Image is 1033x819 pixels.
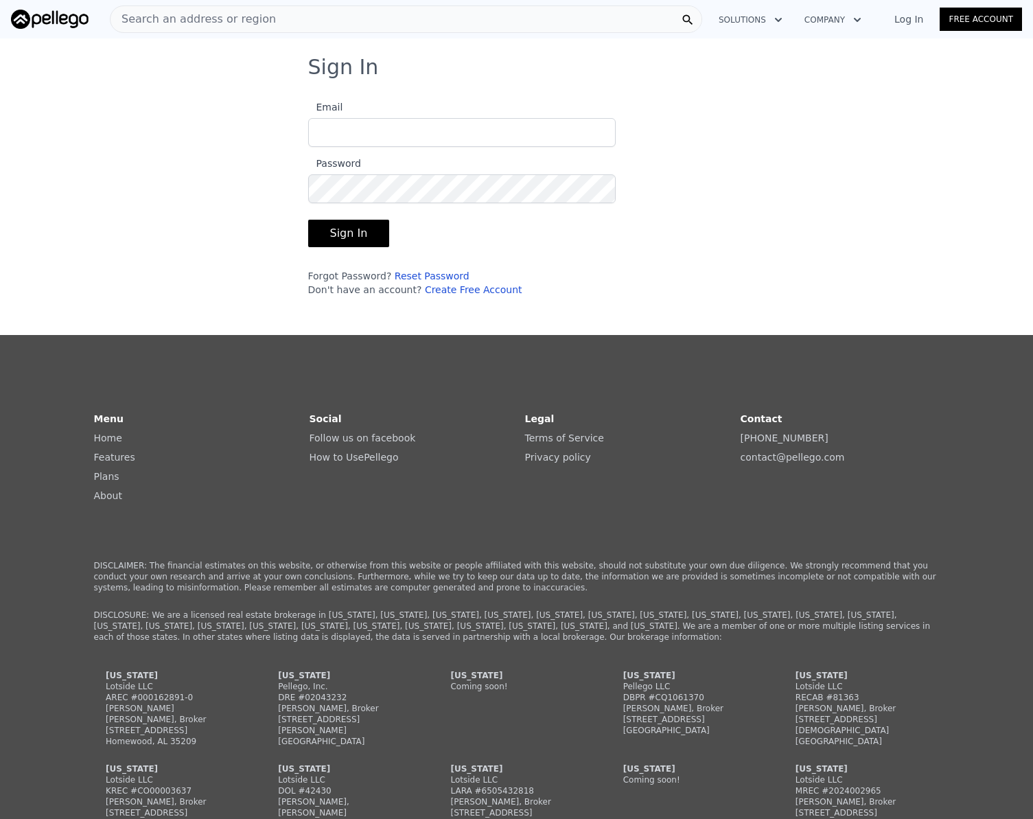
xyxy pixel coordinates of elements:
[278,796,410,818] div: [PERSON_NAME], [PERSON_NAME]
[450,796,582,807] div: [PERSON_NAME], Broker
[308,269,616,297] div: Forgot Password? Don't have an account?
[623,681,755,692] div: Pellego LLC
[796,774,927,785] div: Lotside LLC
[278,774,410,785] div: Lotside LLC
[278,692,410,703] div: DRE #02043232
[796,681,927,692] div: Lotside LLC
[741,413,782,424] strong: Contact
[796,714,927,736] div: [STREET_ADDRESS][DEMOGRAPHIC_DATA]
[425,284,522,295] a: Create Free Account
[278,736,410,747] div: [GEOGRAPHIC_DATA]
[450,670,582,681] div: [US_STATE]
[106,736,237,747] div: Homewood, AL 35209
[106,670,237,681] div: [US_STATE]
[796,736,927,747] div: [GEOGRAPHIC_DATA]
[94,413,124,424] strong: Menu
[796,670,927,681] div: [US_STATE]
[106,681,237,692] div: Lotside LLC
[940,8,1022,31] a: Free Account
[525,452,591,463] a: Privacy policy
[450,785,582,796] div: LARA #6505432818
[94,490,122,501] a: About
[308,220,390,247] button: Sign In
[278,670,410,681] div: [US_STATE]
[450,807,582,818] div: [STREET_ADDRESS]
[796,763,927,774] div: [US_STATE]
[94,452,135,463] a: Features
[278,785,410,796] div: DOL #42430
[310,452,399,463] a: How to UsePellego
[308,158,361,169] span: Password
[94,471,119,482] a: Plans
[308,174,616,203] input: Password
[525,413,555,424] strong: Legal
[623,692,755,703] div: DBPR #CQ1061370
[106,703,237,725] div: [PERSON_NAME] [PERSON_NAME], Broker
[878,12,940,26] a: Log In
[106,796,237,807] div: [PERSON_NAME], Broker
[94,560,940,593] p: DISCLAIMER: The financial estimates on this website, or otherwise from this website or people aff...
[623,670,755,681] div: [US_STATE]
[278,714,410,736] div: [STREET_ADDRESS][PERSON_NAME]
[525,432,604,443] a: Terms of Service
[106,763,237,774] div: [US_STATE]
[796,692,927,703] div: RECAB #81363
[623,763,755,774] div: [US_STATE]
[623,703,755,714] div: [PERSON_NAME], Broker
[11,10,89,29] img: Pellego
[308,55,726,80] h3: Sign In
[106,725,237,736] div: [STREET_ADDRESS]
[741,432,828,443] a: [PHONE_NUMBER]
[106,807,237,818] div: [STREET_ADDRESS]
[310,413,342,424] strong: Social
[395,270,469,281] a: Reset Password
[793,8,872,32] button: Company
[278,681,410,692] div: Pellego, Inc.
[106,774,237,785] div: Lotside LLC
[741,452,845,463] a: contact@pellego.com
[623,774,755,785] div: Coming soon!
[450,774,582,785] div: Lotside LLC
[450,763,582,774] div: [US_STATE]
[308,118,616,147] input: Email
[796,796,927,807] div: [PERSON_NAME], Broker
[708,8,793,32] button: Solutions
[278,763,410,774] div: [US_STATE]
[308,102,343,113] span: Email
[94,432,122,443] a: Home
[310,432,416,443] a: Follow us on facebook
[111,11,276,27] span: Search an address or region
[278,703,410,714] div: [PERSON_NAME], Broker
[106,785,237,796] div: KREC #CO00003637
[623,714,755,725] div: [STREET_ADDRESS]
[796,785,927,796] div: MREC #2024002965
[623,725,755,736] div: [GEOGRAPHIC_DATA]
[450,681,582,692] div: Coming soon!
[94,610,940,643] p: DISCLOSURE: We are a licensed real estate brokerage in [US_STATE], [US_STATE], [US_STATE], [US_ST...
[796,703,927,714] div: [PERSON_NAME], Broker
[106,692,237,703] div: AREC #000162891-0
